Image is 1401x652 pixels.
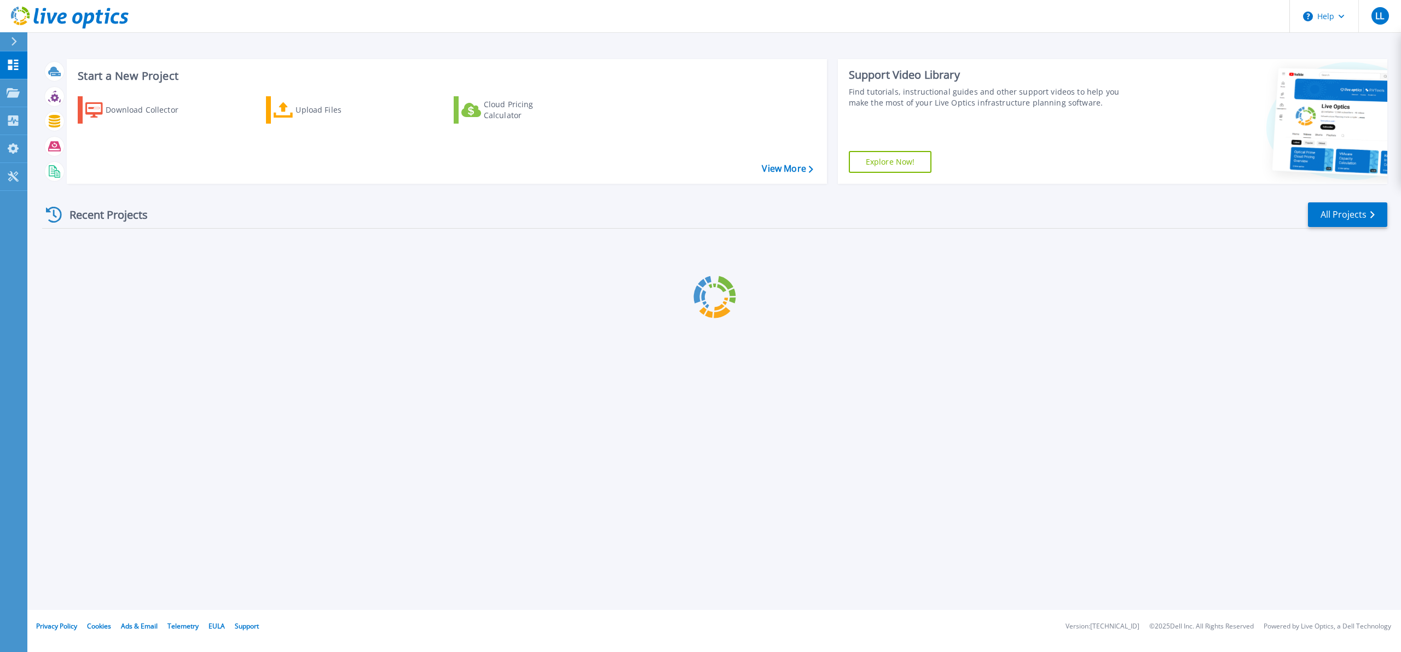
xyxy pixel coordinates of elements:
a: Explore Now! [849,151,932,173]
div: Find tutorials, instructional guides and other support videos to help you make the most of your L... [849,86,1133,108]
a: All Projects [1308,202,1387,227]
a: Support [235,621,259,631]
li: Version: [TECHNICAL_ID] [1066,623,1139,630]
li: © 2025 Dell Inc. All Rights Reserved [1149,623,1254,630]
a: Telemetry [167,621,199,631]
a: Ads & Email [121,621,158,631]
a: View More [762,164,813,174]
div: Recent Projects [42,201,163,228]
div: Upload Files [296,99,383,121]
div: Download Collector [106,99,193,121]
li: Powered by Live Optics, a Dell Technology [1264,623,1391,630]
a: EULA [209,621,225,631]
span: LL [1375,11,1384,20]
a: Upload Files [266,96,388,124]
a: Cloud Pricing Calculator [454,96,576,124]
a: Cookies [87,621,111,631]
div: Cloud Pricing Calculator [484,99,571,121]
a: Download Collector [78,96,200,124]
div: Support Video Library [849,68,1133,82]
h3: Start a New Project [78,70,813,82]
a: Privacy Policy [36,621,77,631]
